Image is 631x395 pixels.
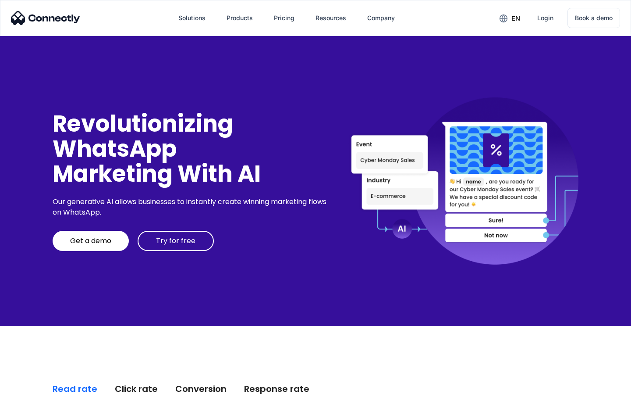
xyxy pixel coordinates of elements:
div: Our generative AI allows businesses to instantly create winning marketing flows on WhatsApp. [53,197,330,218]
div: Click rate [115,383,158,395]
div: Read rate [53,383,97,395]
a: Login [530,7,560,29]
div: Solutions [178,12,206,24]
a: Try for free [138,231,214,251]
div: Conversion [175,383,227,395]
div: Company [367,12,395,24]
div: Pricing [274,12,294,24]
img: Connectly Logo [11,11,80,25]
div: Response rate [244,383,309,395]
div: en [511,12,520,25]
a: Pricing [267,7,301,29]
div: Try for free [156,237,195,245]
a: Book a demo [567,8,620,28]
div: Get a demo [70,237,111,245]
div: Login [537,12,553,24]
div: Products [227,12,253,24]
a: Get a demo [53,231,129,251]
div: Revolutionizing WhatsApp Marketing With AI [53,111,330,187]
div: Resources [315,12,346,24]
